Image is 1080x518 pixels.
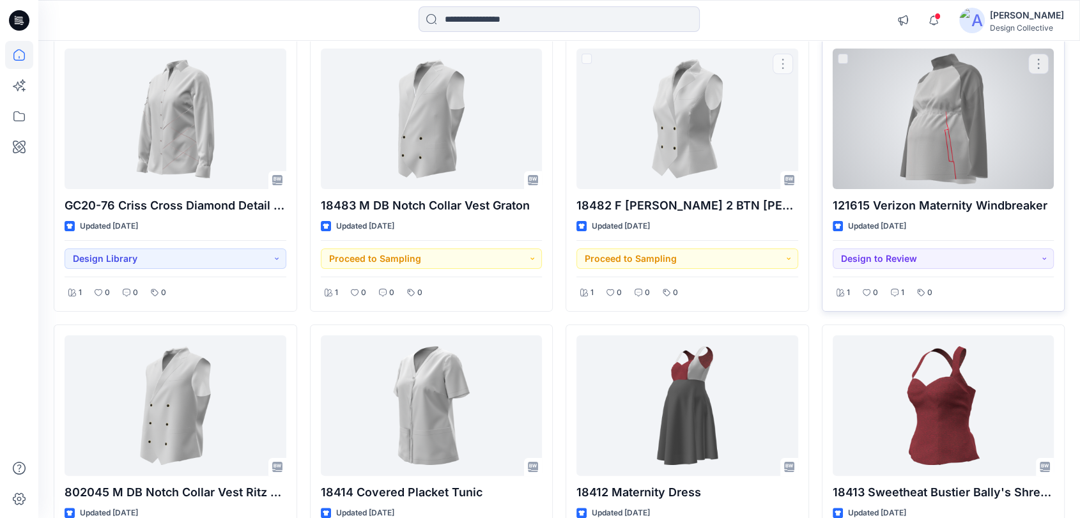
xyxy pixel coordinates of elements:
p: 18482 F [PERSON_NAME] 2 BTN [PERSON_NAME] [576,197,798,215]
a: 121615 Verizon Maternity Windbreaker [833,49,1054,189]
p: 1 [901,286,904,300]
p: 1 [79,286,82,300]
p: Updated [DATE] [80,220,138,233]
p: 0 [673,286,678,300]
p: 1 [847,286,850,300]
p: 18414 Covered Placket Tunic [321,484,543,501]
a: GC20-76 Criss Cross Diamond Detail Modern Blouse LS [65,49,286,189]
a: 18414 Covered Placket Tunic [321,335,543,476]
a: 802045 M DB Notch Collar Vest Ritz Carlton Atlanta [65,335,286,476]
p: 0 [105,286,110,300]
p: 0 [361,286,366,300]
div: [PERSON_NAME] [990,8,1064,23]
p: Updated [DATE] [592,220,650,233]
p: Updated [DATE] [848,220,906,233]
p: 18412 Maternity Dress [576,484,798,501]
div: Design Collective [990,23,1064,33]
a: 18483 M DB Notch Collar Vest Graton [321,49,543,189]
p: GC20-76 Criss Cross Diamond Detail Modern Blouse LS [65,197,286,215]
p: 0 [927,286,932,300]
img: avatar [959,8,985,33]
p: Updated [DATE] [336,220,394,233]
p: 0 [161,286,166,300]
a: 18412 Maternity Dress [576,335,798,476]
p: 0 [617,286,622,300]
p: 121615 Verizon Maternity Windbreaker [833,197,1054,215]
p: 18413 Sweetheat Bustier Bally's Shreveport [833,484,1054,501]
p: 0 [873,286,878,300]
a: 18482 F DB VEST 2 BTN Graton [576,49,798,189]
p: 0 [133,286,138,300]
p: 1 [335,286,338,300]
p: 0 [389,286,394,300]
p: 18483 M DB Notch Collar Vest Graton [321,197,543,215]
a: 18413 Sweetheat Bustier Bally's Shreveport [833,335,1054,476]
p: 1 [590,286,594,300]
p: 802045 M DB Notch Collar Vest Ritz Carlton [GEOGRAPHIC_DATA] [65,484,286,501]
p: 0 [645,286,650,300]
p: 0 [417,286,422,300]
